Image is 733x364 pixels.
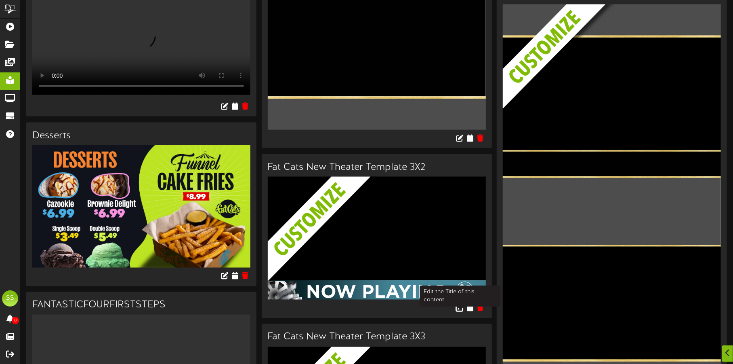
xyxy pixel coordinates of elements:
[503,4,733,157] img: customize_overlay-33eb2c126fd3cb1579feece5bc878b72.png
[268,332,486,343] h3: Fat Cats New Theater Template 3X3
[32,300,250,311] h3: FANTASTICFOURFIRSTSTEPS
[32,131,250,141] h3: Desserts
[2,290,18,307] div: SS
[12,317,19,324] span: 0
[268,162,486,173] h3: Fat Cats New Theater Template 3X2
[268,177,498,330] img: customize_overlay-33eb2c126fd3cb1579feece5bc878b72.png
[32,145,250,268] img: ff430c57-799b-4759-af8a-150aa0763189.jpg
